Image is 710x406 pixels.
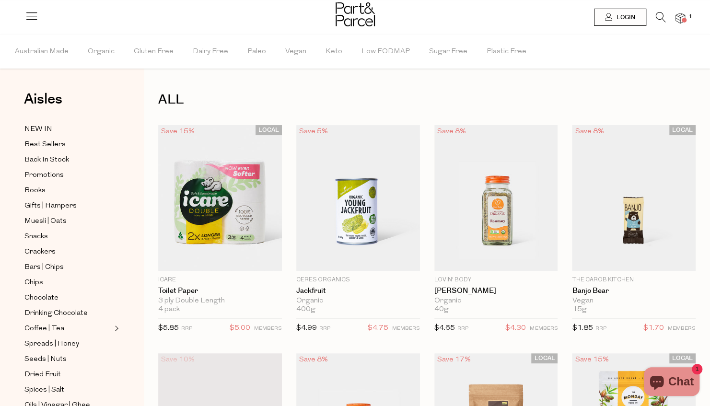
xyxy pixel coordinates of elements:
a: Promotions [24,169,112,181]
span: Bars | Chips [24,262,64,273]
span: NEW IN [24,124,52,135]
span: 4 pack [158,305,180,314]
span: LOCAL [531,353,558,363]
small: RRP [319,326,330,331]
small: MEMBERS [392,326,420,331]
span: Keto [326,35,342,69]
inbox-online-store-chat: Shopify online store chat [641,367,702,398]
span: Crackers [24,246,56,258]
small: RRP [457,326,468,331]
a: Muesli | Oats [24,215,112,227]
p: The Carob Kitchen [572,276,696,284]
span: LOCAL [669,353,696,363]
span: Low FODMAP [361,35,410,69]
a: Toilet Paper [158,287,282,295]
span: Chips [24,277,43,289]
div: Organic [434,297,558,305]
span: LOCAL [669,125,696,135]
span: LOCAL [256,125,282,135]
a: Spreads | Honey [24,338,112,350]
a: [PERSON_NAME] [434,287,558,295]
span: Paleo [247,35,266,69]
span: Gluten Free [134,35,174,69]
span: $1.85 [572,325,593,332]
a: Aisles [24,92,62,116]
a: Banjo Bear [572,287,696,295]
div: Save 15% [158,125,198,138]
span: Promotions [24,170,64,181]
div: Save 5% [296,125,331,138]
span: Aisles [24,89,62,110]
a: Spices | Salt [24,384,112,396]
a: Crackers [24,246,112,258]
span: 1 [686,12,695,21]
a: Chocolate [24,292,112,304]
small: RRP [181,326,192,331]
img: Part&Parcel [336,2,375,26]
span: Back In Stock [24,154,69,166]
div: Vegan [572,297,696,305]
small: MEMBERS [254,326,282,331]
div: Save 10% [158,353,198,366]
a: Books [24,185,112,197]
span: $5.00 [230,322,250,335]
span: Australian Made [15,35,69,69]
span: Login [614,13,635,22]
div: Save 17% [434,353,474,366]
span: $4.99 [296,325,317,332]
span: Dairy Free [193,35,228,69]
small: RRP [595,326,606,331]
span: $4.65 [434,325,455,332]
span: Gifts | Hampers [24,200,77,212]
a: Drinking Chocolate [24,307,112,319]
span: $1.70 [643,322,664,335]
a: Dried Fruit [24,369,112,381]
a: Back In Stock [24,154,112,166]
span: Snacks [24,231,48,243]
p: Ceres Organics [296,276,420,284]
div: Save 8% [572,125,606,138]
div: Save 15% [572,353,611,366]
div: Save 8% [434,125,469,138]
p: Lovin' Body [434,276,558,284]
span: Vegan [285,35,306,69]
small: MEMBERS [668,326,696,331]
span: 40g [434,305,449,314]
img: Rosemary [434,125,558,271]
a: 1 [675,13,685,23]
h1: ALL [158,89,696,111]
a: Seeds | Nuts [24,353,112,365]
a: Best Sellers [24,139,112,151]
img: Banjo Bear [572,125,696,271]
span: Spreads | Honey [24,338,79,350]
span: Seeds | Nuts [24,354,67,365]
span: Spices | Salt [24,384,64,396]
span: 400g [296,305,315,314]
span: Dried Fruit [24,369,61,381]
span: Muesli | Oats [24,216,67,227]
a: Coffee | Tea [24,323,112,335]
span: Organic [88,35,115,69]
p: icare [158,276,282,284]
a: Login [594,9,646,26]
span: 15g [572,305,586,314]
a: Gifts | Hampers [24,200,112,212]
span: $4.75 [368,322,388,335]
img: Jackfruit [296,125,420,271]
a: Snacks [24,231,112,243]
span: Coffee | Tea [24,323,64,335]
span: $5.85 [158,325,179,332]
button: Expand/Collapse Coffee | Tea [112,323,119,334]
img: Toilet Paper [158,125,282,271]
span: Books [24,185,46,197]
div: Save 8% [296,353,331,366]
a: Jackfruit [296,287,420,295]
span: $4.30 [505,322,526,335]
span: Chocolate [24,292,58,304]
span: Best Sellers [24,139,66,151]
a: NEW IN [24,123,112,135]
span: Plastic Free [487,35,526,69]
small: MEMBERS [530,326,558,331]
a: Bars | Chips [24,261,112,273]
span: Drinking Chocolate [24,308,88,319]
